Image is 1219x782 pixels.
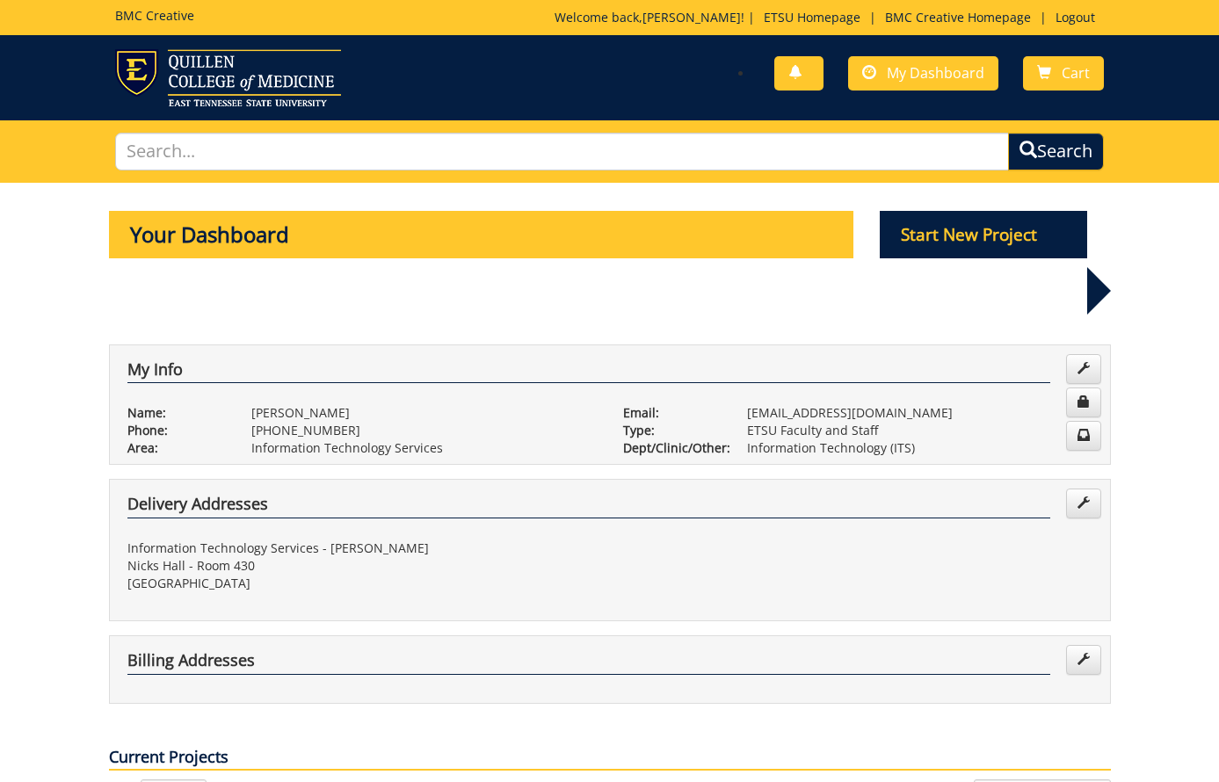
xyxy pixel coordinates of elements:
a: Edit Info [1066,354,1101,384]
button: Search [1008,133,1104,170]
a: Edit Addresses [1066,645,1101,675]
span: My Dashboard [887,63,984,83]
p: Name: [127,404,225,422]
p: Information Technology Services [251,439,597,457]
p: [GEOGRAPHIC_DATA] [127,575,597,592]
a: Logout [1047,9,1104,25]
p: Current Projects [109,746,1111,771]
img: ETSU logo [115,49,341,106]
p: Email: [623,404,721,422]
a: Change Communication Preferences [1066,421,1101,451]
p: Type: [623,422,721,439]
a: My Dashboard [848,56,998,91]
a: ETSU Homepage [755,9,869,25]
p: Welcome back, ! | | | [555,9,1104,26]
p: [PHONE_NUMBER] [251,422,597,439]
a: Edit Addresses [1066,489,1101,518]
p: Information Technology Services - [PERSON_NAME] [127,539,597,557]
p: Nicks Hall - Room 430 [127,557,597,575]
p: ETSU Faculty and Staff [747,422,1092,439]
p: [EMAIL_ADDRESS][DOMAIN_NAME] [747,404,1092,422]
a: BMC Creative Homepage [876,9,1040,25]
h4: Delivery Addresses [127,496,1050,518]
p: Your Dashboard [109,211,854,258]
a: Change Password [1066,387,1101,417]
h5: BMC Creative [115,9,194,22]
a: Cart [1023,56,1104,91]
p: Start New Project [880,211,1087,258]
p: Dept/Clinic/Other: [623,439,721,457]
p: Area: [127,439,225,457]
input: Search... [115,133,1010,170]
a: [PERSON_NAME] [642,9,741,25]
h4: Billing Addresses [127,652,1050,675]
span: Cart [1062,63,1090,83]
p: Phone: [127,422,225,439]
h4: My Info [127,361,1050,384]
a: Start New Project [880,228,1087,244]
p: Information Technology (ITS) [747,439,1092,457]
p: [PERSON_NAME] [251,404,597,422]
